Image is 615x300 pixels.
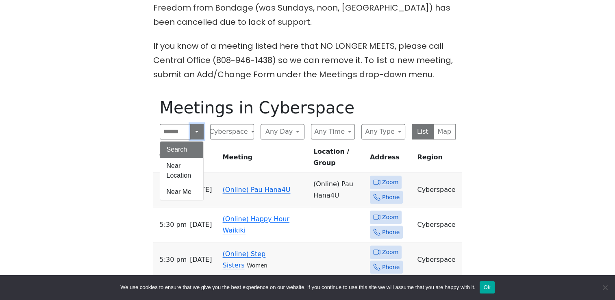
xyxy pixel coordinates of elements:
[190,254,212,265] span: [DATE]
[160,158,203,184] button: Near Location
[153,39,462,82] p: If you know of a meeting listed here that NO LONGER MEETS, please call Central Office (808-946-14...
[382,177,398,187] span: Zoom
[160,141,203,158] button: Search
[601,283,609,291] span: No
[382,227,400,237] span: Phone
[361,124,405,139] button: Any Type
[412,124,434,139] button: List
[160,184,203,200] button: Near Me
[223,186,291,193] a: (Online) Pau Hana4U
[382,262,400,272] span: Phone
[223,250,266,269] a: (Online) Step Sisters
[120,283,475,291] span: We use cookies to ensure that we give you the best experience on our website. If you continue to ...
[160,254,187,265] span: 5:30 PM
[210,124,254,139] button: Cyberspace
[480,281,495,293] button: Ok
[160,219,187,230] span: 5:30 PM
[382,247,398,257] span: Zoom
[310,146,367,172] th: Location / Group
[160,124,191,139] input: Search
[247,263,267,269] small: Women
[414,242,462,277] td: Cyberspace
[219,146,310,172] th: Meeting
[433,124,456,139] button: Map
[311,124,355,139] button: Any Time
[153,1,462,29] p: Freedom from Bondage (was Sundays, noon, [GEOGRAPHIC_DATA]) has been cancelled due to lack of sup...
[367,146,414,172] th: Address
[223,215,289,234] a: (Online) Happy Hour Waikiki
[153,146,219,172] th: Time
[414,172,462,207] td: Cyberspace
[414,146,462,172] th: Region
[261,124,304,139] button: Any Day
[310,172,367,207] td: (Online) Pau Hana4U
[414,207,462,242] td: Cyberspace
[190,219,212,230] span: [DATE]
[190,124,203,139] button: Search
[382,212,398,222] span: Zoom
[160,98,456,117] h1: Meetings in Cyberspace
[382,192,400,202] span: Phone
